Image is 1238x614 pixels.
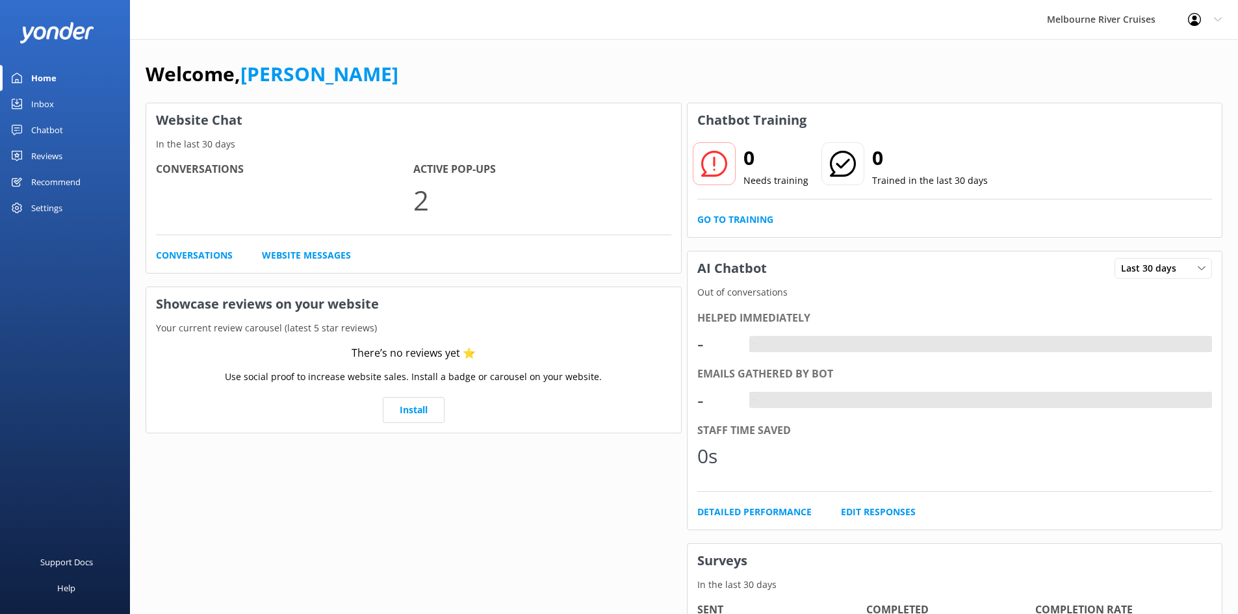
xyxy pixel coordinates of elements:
div: - [749,336,759,353]
h3: Surveys [688,544,1222,578]
h3: Chatbot Training [688,103,816,137]
div: 0s [697,441,736,472]
p: Your current review carousel (latest 5 star reviews) [146,321,681,335]
div: - [749,392,759,409]
p: 2 [413,178,671,222]
p: Use social proof to increase website sales. Install a badge or carousel on your website. [225,370,602,384]
div: Help [57,575,75,601]
div: Home [31,65,57,91]
div: There’s no reviews yet ⭐ [352,345,476,362]
div: Helped immediately [697,310,1213,327]
a: Conversations [156,248,233,262]
div: Settings [31,195,62,221]
a: Website Messages [262,248,351,262]
div: - [697,385,736,416]
a: Edit Responses [841,505,916,519]
a: Install [383,397,445,423]
p: Needs training [743,173,808,188]
h2: 0 [872,142,988,173]
h3: AI Chatbot [688,251,777,285]
div: Staff time saved [697,422,1213,439]
div: Inbox [31,91,54,117]
div: Emails gathered by bot [697,366,1213,383]
div: - [697,328,736,359]
h3: Showcase reviews on your website [146,287,681,321]
p: In the last 30 days [146,137,681,151]
img: yonder-white-logo.png [19,22,94,44]
a: [PERSON_NAME] [240,60,398,87]
h4: Conversations [156,161,413,178]
p: Trained in the last 30 days [872,173,988,188]
div: Support Docs [40,549,93,575]
span: Last 30 days [1121,261,1184,275]
a: Detailed Performance [697,505,812,519]
h3: Website Chat [146,103,681,137]
p: Out of conversations [688,285,1222,300]
div: Reviews [31,143,62,169]
h2: 0 [743,142,808,173]
div: Recommend [31,169,81,195]
div: Chatbot [31,117,63,143]
a: Go to Training [697,212,773,227]
h1: Welcome, [146,58,398,90]
p: In the last 30 days [688,578,1222,592]
h4: Active Pop-ups [413,161,671,178]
